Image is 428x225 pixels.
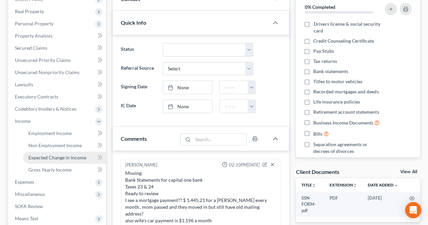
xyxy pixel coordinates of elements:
[15,21,53,26] span: Personal Property
[163,81,212,94] a: None
[23,127,106,139] a: Employment Income
[301,182,316,187] a: Titleunfold_more
[117,62,159,75] label: Referral Source
[15,45,47,51] span: Secured Claims
[313,131,322,137] span: Bills
[117,43,159,57] label: Status
[15,203,43,209] span: SOFA Review
[121,135,147,142] span: Comments
[9,66,106,78] a: Unsecured Nonpriority Claims
[313,68,348,75] span: Bank statements
[15,33,52,39] span: Property Analysis
[313,38,374,44] span: Credit Counseling Certificate
[313,98,360,105] span: Life insurance policies
[368,182,398,187] a: Date Added expand_more
[15,69,80,75] span: Unsecured Nonpriority Claims
[220,100,248,113] input: -- : --
[313,109,379,115] span: Retirement account statements
[15,118,30,124] span: Income
[23,152,106,164] a: Expected Change in Income
[313,119,373,126] span: Business Income Documents
[313,21,383,34] span: Drivers license & social security card
[229,162,260,168] span: 02:10PM[DATE]
[117,99,159,113] label: IC Date
[15,57,71,63] span: Unsecured Priority Claims
[296,168,339,175] div: Client Documents
[353,183,357,187] i: unfold_more
[324,192,362,217] td: PDF
[313,48,334,54] span: Pay Stubs
[394,183,398,187] i: expand_more
[220,81,248,94] input: -- : --
[400,170,417,174] a: View All
[313,58,337,65] span: Tax returns
[15,82,33,87] span: Lawsuits
[163,100,212,113] a: None
[9,42,106,54] a: Secured Claims
[312,183,316,187] i: unfold_more
[28,142,82,148] span: Non Employment Income
[193,134,247,145] input: Search...
[405,202,421,218] div: Open Intercom Messenger
[125,162,157,168] div: [PERSON_NAME]
[330,182,357,187] a: Extensionunfold_more
[117,81,159,94] label: Signing Date
[23,164,106,176] a: Gross Yearly Income
[28,167,71,173] span: Gross Yearly Income
[28,130,72,136] span: Employment Income
[15,216,38,221] span: Means Test
[313,78,362,85] span: Titles to motor vehicles
[15,8,44,14] span: Real Property
[23,139,106,152] a: Non Employment Income
[313,141,383,155] span: Separation agreements or decrees of divorces
[9,78,106,91] a: Lawsuits
[15,191,45,197] span: Miscellaneous
[9,91,106,103] a: Executory Contracts
[305,4,335,10] strong: 0% Completed
[296,192,324,217] td: SSN FORM-pdf
[15,94,58,99] span: Executory Contracts
[9,30,106,42] a: Property Analysis
[362,192,404,217] td: [DATE]
[121,19,146,26] span: Quick Info
[15,106,76,112] span: Codebtors Insiders & Notices
[15,179,34,185] span: Expenses
[313,88,379,95] span: Recorded mortgages and deeds
[9,54,106,66] a: Unsecured Priority Claims
[9,200,106,212] a: SOFA Review
[28,155,86,160] span: Expected Change in Income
